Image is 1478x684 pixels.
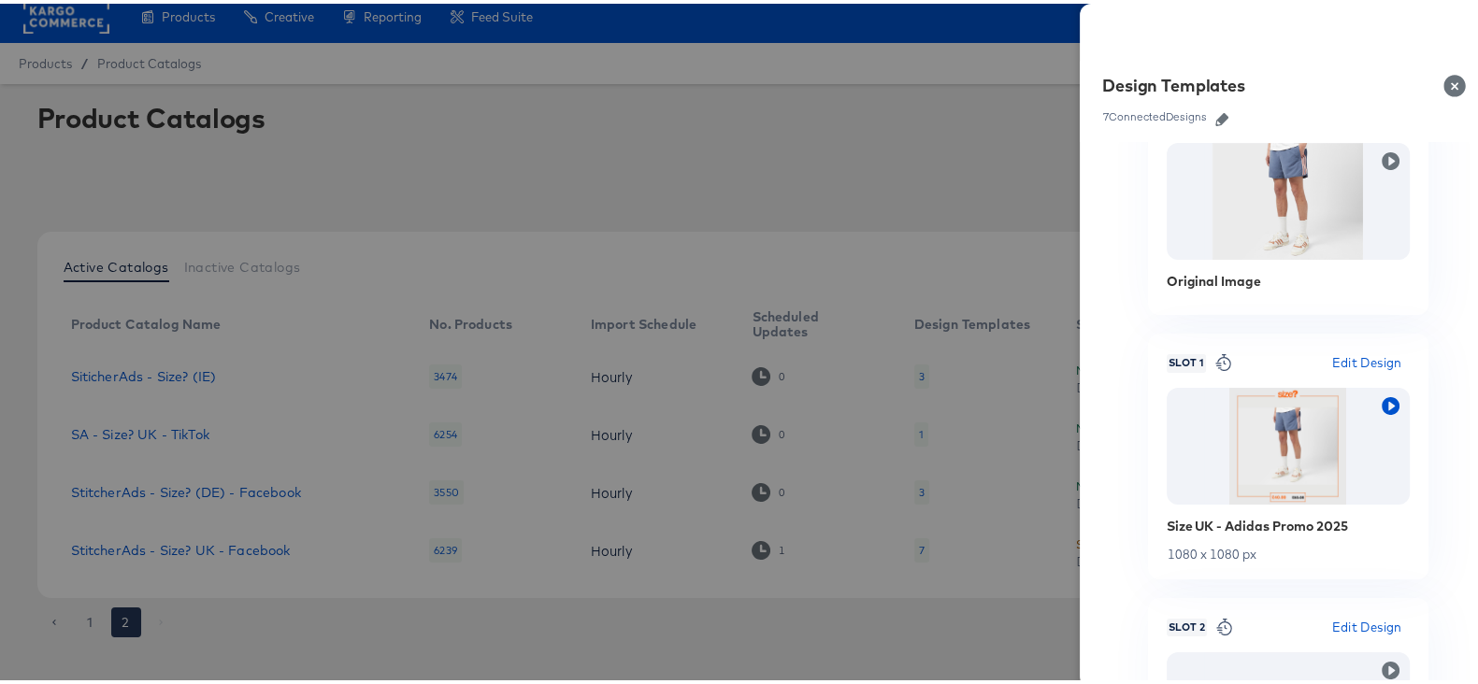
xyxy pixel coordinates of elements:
[1324,349,1409,370] button: Edit Design
[1324,613,1409,634] button: Edit Design
[1167,544,1410,557] div: 1080 x 1080 px
[1167,617,1207,632] span: Slot 2
[1331,349,1401,370] span: Edit Design
[1167,352,1206,367] span: Slot 1
[1167,515,1410,530] div: Size UK - Adidas Promo 2025
[1167,270,1410,285] div: Original Image
[1331,613,1401,634] span: Edit Design
[1102,107,1208,120] div: 7 Connected Designs
[1102,71,1245,93] div: Design Templates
